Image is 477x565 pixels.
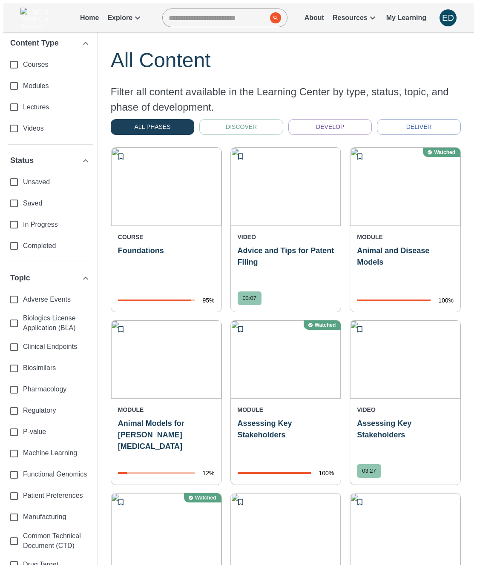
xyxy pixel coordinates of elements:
span: 03:27 [357,468,381,474]
span: Manufacturing [23,512,91,522]
a: Resources [328,9,382,27]
p: COURSE [118,233,215,242]
p: 95% [202,296,214,305]
span: Biosimilars [23,363,91,373]
img: 2043327351-cc69036519a97bfc4ad7add177d878c4a755dd7d52ad3f596c17eff6c3268fda-d [350,320,460,399]
span: Content Type [10,37,59,49]
p: 100% [319,469,334,477]
svg: Add to My Learning [236,498,245,506]
p: VIDEO [238,233,334,242]
span: Patient Preferences [23,491,91,501]
span: Courses [23,60,91,70]
span: Clinical Endpoints [23,342,91,352]
img: 0604c38f0bb440d495ef2ce0f21e46b6.png [111,320,221,399]
p: 100% [438,296,454,305]
div: Status [3,171,98,257]
button: All Phases [111,119,195,135]
span: Saved [23,199,91,208]
button: Topic [3,267,98,289]
span: Adverse Events [23,295,91,305]
span: P-value [23,427,91,437]
button: Status [3,150,98,171]
span: Videos [23,124,91,134]
span: Biologics License Application (BLA) [23,314,91,333]
a: Explore [103,9,147,27]
svg: Add to My Learning [356,152,364,161]
span: completion progress of user [118,472,195,474]
a: About [300,9,328,27]
p: Watched [315,322,336,328]
button: Discover [199,119,283,135]
a: My Learning [382,9,431,27]
div: ED [440,9,457,26]
img: 05d117b945104fb1a4aee0e918a91379.png [231,320,341,399]
p: MODULE [357,233,454,242]
img: 82505af8be6144fd89434ac53f473ac6.png [111,148,221,226]
p: Resources [333,13,368,23]
svg: Add to My Learning [236,152,245,161]
span: Modules [23,81,91,91]
svg: Add to My Learning [356,325,364,334]
svg: Add to My Learning [117,325,125,334]
span: 03:07 [238,295,262,301]
span: Status [10,155,34,166]
img: 1961033744-a00328abcb7f6dda70cef5578b2f28c6ddd0e4db1b29fba5e9f6e4127a3dc194-d [231,148,341,226]
span: completion progress of user [238,472,311,474]
p: 12% [202,469,214,477]
a: Home [76,9,103,27]
button: Develop [288,119,372,135]
p: About [305,13,324,23]
svg: Add to My Learning [117,152,125,161]
span: Unsaved [23,177,91,187]
span: In Progress [23,220,91,230]
button: Content Type [3,32,98,54]
p: Watched [195,495,216,501]
p: My Learning [386,13,426,23]
svg: Add to My Learning [356,498,364,506]
p: MODULE [238,405,334,414]
img: Logo of SPARK at Stanford [20,8,58,28]
span: completion progress of user [357,300,431,301]
img: 34264c461842463cb2e814d896fb5fd3.png [350,148,460,226]
p: Watched [434,149,455,155]
svg: Add to My Learning [236,325,245,334]
p: MODULE [118,405,215,414]
button: Deliver [377,119,461,135]
span: Pharmacology [23,385,91,394]
p: Animal and Disease Models [357,245,454,290]
svg: Add to My Learning [117,498,125,506]
p: Advice and Tips for Patent Filing [238,245,334,285]
p: Home [80,13,99,23]
span: Functional Genomics [23,470,91,479]
span: completion progress of user [118,300,195,301]
p: Animal Models for [PERSON_NAME][MEDICAL_DATA] [118,418,215,462]
button: search [267,9,281,27]
p: Assessing Key Stakeholders [238,418,334,462]
p: Filter all content available in the Learning Center by type, status, topic, and phase of developm... [111,84,461,115]
p: VIDEO [357,405,454,414]
span: Completed [23,241,91,251]
span: Machine Learning [23,448,91,458]
span: Common Technical Document (CTD) [23,531,91,551]
span: Lectures [23,103,91,112]
div: All Content [111,45,461,76]
span: Topic [10,272,30,284]
p: Explore [107,13,132,23]
p: Assessing Key Stakeholders [357,418,454,457]
span: Regulatory [23,406,91,416]
p: Foundations [118,245,215,290]
button: account of current user [440,9,457,26]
